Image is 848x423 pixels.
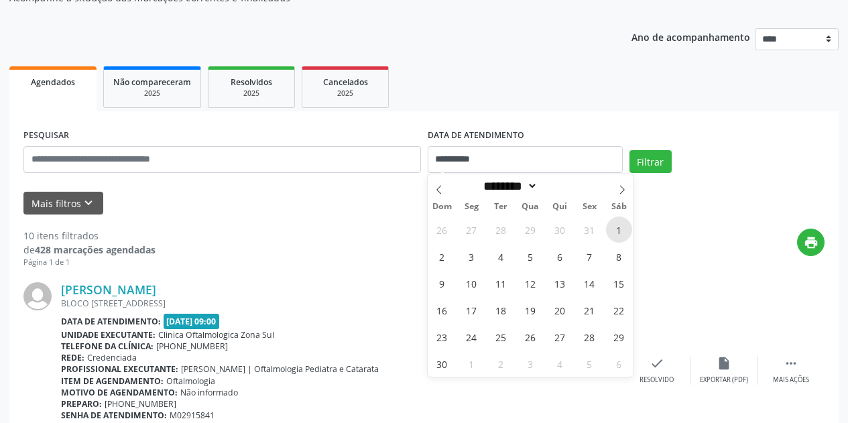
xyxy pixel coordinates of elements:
[429,351,455,377] span: Novembro 30, 2025
[170,410,215,421] span: M02915841
[577,351,603,377] span: Dezembro 5, 2025
[61,410,167,421] b: Senha de atendimento:
[459,324,485,350] span: Novembro 24, 2025
[640,375,674,385] div: Resolvido
[574,202,604,211] span: Sex
[459,270,485,296] span: Novembro 10, 2025
[61,316,161,327] b: Data de atendimento:
[606,217,632,243] span: Novembro 1, 2025
[23,125,69,146] label: PESQUISAR
[516,202,545,211] span: Qua
[156,341,228,352] span: [PHONE_NUMBER]
[457,202,486,211] span: Seg
[486,202,516,211] span: Ter
[164,314,220,329] span: [DATE] 09:00
[797,229,825,256] button: print
[488,270,514,296] span: Novembro 11, 2025
[773,375,809,385] div: Mais ações
[87,352,137,363] span: Credenciada
[606,351,632,377] span: Dezembro 6, 2025
[547,351,573,377] span: Dezembro 4, 2025
[23,243,156,257] div: de
[428,202,457,211] span: Dom
[545,202,574,211] span: Qui
[547,324,573,350] span: Novembro 27, 2025
[518,351,544,377] span: Dezembro 3, 2025
[61,363,178,375] b: Profissional executante:
[784,356,798,371] i: 
[61,375,164,387] b: Item de agendamento:
[518,270,544,296] span: Novembro 12, 2025
[459,351,485,377] span: Dezembro 1, 2025
[218,88,285,99] div: 2025
[631,28,750,45] p: Ano de acompanhamento
[61,387,178,398] b: Motivo de agendamento:
[547,297,573,323] span: Novembro 20, 2025
[538,179,582,193] input: Year
[113,88,191,99] div: 2025
[61,352,84,363] b: Rede:
[180,387,238,398] span: Não informado
[604,202,633,211] span: Sáb
[35,243,156,256] strong: 428 marcações agendadas
[429,243,455,269] span: Novembro 2, 2025
[312,88,379,99] div: 2025
[23,192,103,215] button: Mais filtroskeyboard_arrow_down
[629,150,672,173] button: Filtrar
[606,270,632,296] span: Novembro 15, 2025
[429,270,455,296] span: Novembro 9, 2025
[547,217,573,243] span: Outubro 30, 2025
[518,243,544,269] span: Novembro 5, 2025
[61,282,156,297] a: [PERSON_NAME]
[606,243,632,269] span: Novembro 8, 2025
[577,324,603,350] span: Novembro 28, 2025
[577,297,603,323] span: Novembro 21, 2025
[577,270,603,296] span: Novembro 14, 2025
[61,298,623,309] div: BLOCO [STREET_ADDRESS]
[459,243,485,269] span: Novembro 3, 2025
[23,257,156,268] div: Página 1 de 1
[61,398,102,410] b: Preparo:
[23,229,156,243] div: 10 itens filtrados
[429,297,455,323] span: Novembro 16, 2025
[158,329,274,341] span: Clinica Oftalmologica Zona Sul
[547,243,573,269] span: Novembro 6, 2025
[518,217,544,243] span: Outubro 29, 2025
[429,217,455,243] span: Outubro 26, 2025
[23,282,52,310] img: img
[459,217,485,243] span: Outubro 27, 2025
[105,398,176,410] span: [PHONE_NUMBER]
[804,235,819,250] i: print
[488,297,514,323] span: Novembro 18, 2025
[650,356,664,371] i: check
[700,375,748,385] div: Exportar (PDF)
[113,76,191,88] span: Não compareceram
[577,217,603,243] span: Outubro 31, 2025
[459,297,485,323] span: Novembro 17, 2025
[488,351,514,377] span: Dezembro 2, 2025
[231,76,272,88] span: Resolvidos
[166,375,215,387] span: Oftalmologia
[429,324,455,350] span: Novembro 23, 2025
[488,217,514,243] span: Outubro 28, 2025
[488,324,514,350] span: Novembro 25, 2025
[428,125,524,146] label: DATA DE ATENDIMENTO
[606,324,632,350] span: Novembro 29, 2025
[577,243,603,269] span: Novembro 7, 2025
[81,196,96,210] i: keyboard_arrow_down
[479,179,538,193] select: Month
[323,76,368,88] span: Cancelados
[717,356,731,371] i: insert_drive_file
[518,297,544,323] span: Novembro 19, 2025
[31,76,75,88] span: Agendados
[488,243,514,269] span: Novembro 4, 2025
[61,341,154,352] b: Telefone da clínica:
[547,270,573,296] span: Novembro 13, 2025
[181,363,379,375] span: [PERSON_NAME] | Oftalmologia Pediatra e Catarata
[61,329,156,341] b: Unidade executante:
[606,297,632,323] span: Novembro 22, 2025
[518,324,544,350] span: Novembro 26, 2025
